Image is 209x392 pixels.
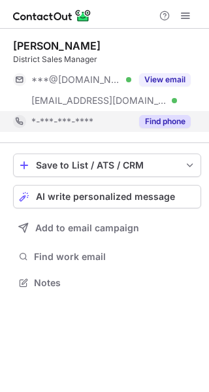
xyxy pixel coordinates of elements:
[139,115,191,128] button: Reveal Button
[13,216,201,240] button: Add to email campaign
[13,185,201,208] button: AI write personalized message
[36,191,175,202] span: AI write personalized message
[31,95,167,106] span: [EMAIL_ADDRESS][DOMAIN_NAME]
[13,8,91,24] img: ContactOut v5.3.10
[139,73,191,86] button: Reveal Button
[34,277,196,289] span: Notes
[34,251,196,263] span: Find work email
[35,223,139,233] span: Add to email campaign
[13,274,201,292] button: Notes
[13,248,201,266] button: Find work email
[13,54,201,65] div: District Sales Manager
[31,74,121,86] span: ***@[DOMAIN_NAME]
[13,39,101,52] div: [PERSON_NAME]
[13,154,201,177] button: save-profile-one-click
[36,160,178,171] div: Save to List / ATS / CRM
